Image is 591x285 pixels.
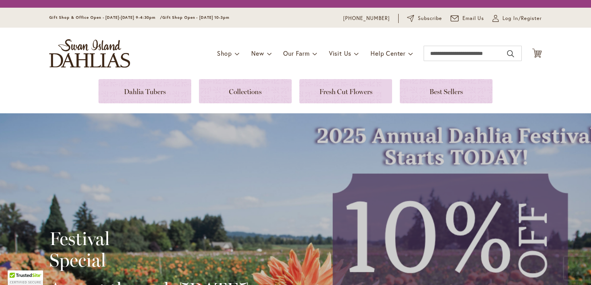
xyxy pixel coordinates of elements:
span: New [251,49,264,57]
span: Our Farm [283,49,309,57]
a: Email Us [451,15,484,22]
a: store logo [49,39,130,68]
div: TrustedSite Certified [8,270,43,285]
span: Email Us [462,15,484,22]
button: Search [507,48,514,60]
span: Gift Shop & Office Open - [DATE]-[DATE] 9-4:30pm / [49,15,162,20]
span: Subscribe [418,15,442,22]
span: Visit Us [329,49,351,57]
h2: Festival Special [49,228,249,271]
span: Help Center [371,49,406,57]
span: Shop [217,49,232,57]
span: Log In/Register [503,15,542,22]
span: Gift Shop Open - [DATE] 10-3pm [162,15,229,20]
a: Log In/Register [492,15,542,22]
a: Subscribe [407,15,442,22]
a: [PHONE_NUMBER] [343,15,390,22]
